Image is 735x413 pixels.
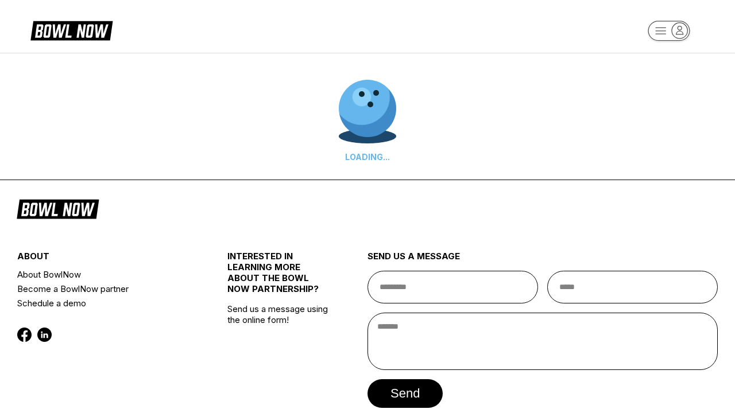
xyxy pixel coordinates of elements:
[367,251,718,271] div: send us a message
[227,251,332,303] div: INTERESTED IN LEARNING MORE ABOUT THE BOWL NOW PARTNERSHIP?
[17,251,192,267] div: about
[17,282,192,296] a: Become a BowlNow partner
[367,379,443,408] button: send
[17,267,192,282] a: About BowlNow
[339,152,396,162] div: LOADING...
[17,296,192,310] a: Schedule a demo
